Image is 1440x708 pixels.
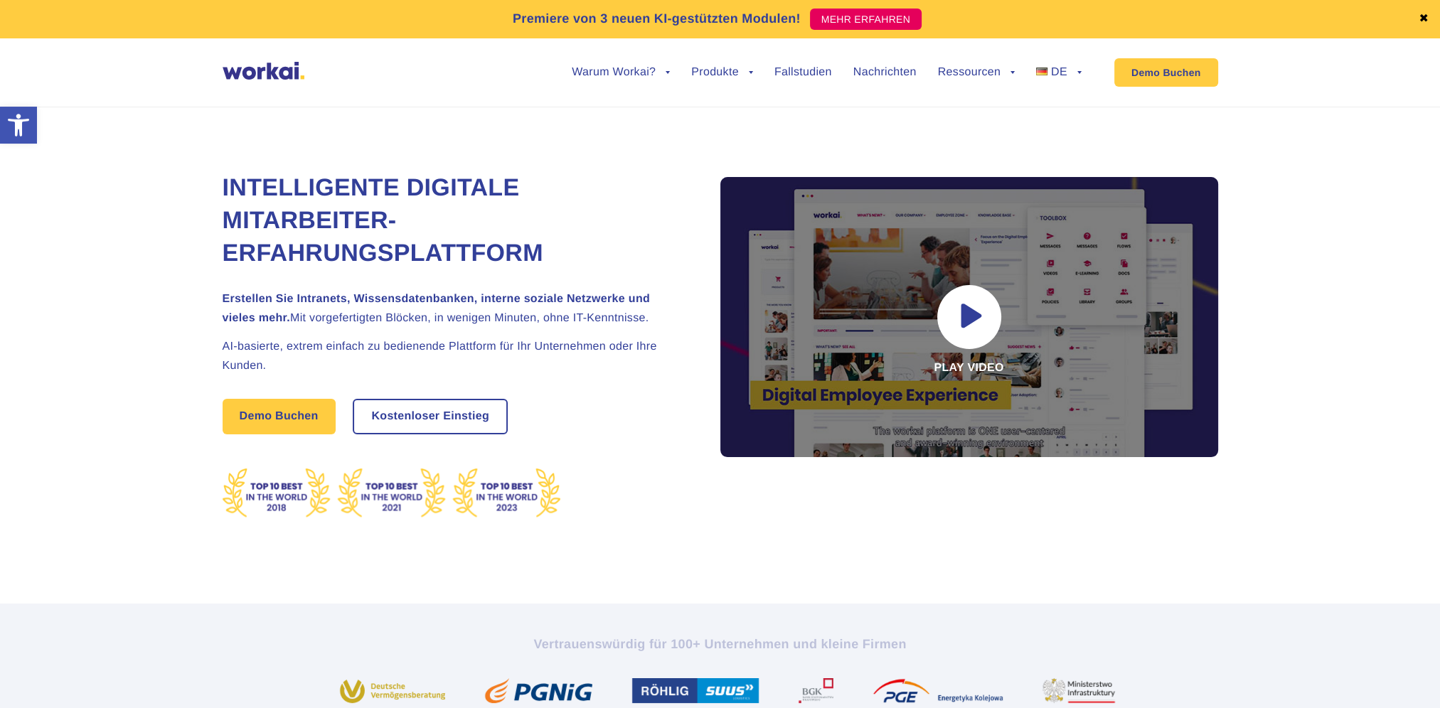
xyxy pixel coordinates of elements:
a: Demo Buchen [223,399,336,434]
a: Fallstudien [774,67,832,78]
h2: AI-basierte, extrem einfach zu bedienende Plattform für Ihr Unternehmen oder Ihre Kunden. [223,337,685,375]
a: Produkte [691,67,753,78]
a: Kostenloser Einstieg [354,400,506,433]
iframe: Popup CTA [7,586,391,701]
div: Play video [720,177,1218,457]
a: Warum Workai? [572,67,670,78]
h2: Vertrauenswürdig für 100+ Unternehmen und kleine Firmen [326,635,1115,653]
a: Demo Buchen [1114,58,1218,87]
p: Premiere von 3 neuen KI-gestützten Modulen! [513,9,801,28]
a: ✖ [1419,14,1429,25]
a: Ressourcen [938,67,1015,78]
a: Nachrichten [853,67,917,78]
input: you@company.com [231,17,457,45]
h1: INTELLIGENTE DIGITALE MITARBEITER-ERFAHRUNGSPLATTFORM [223,172,685,270]
strong: Erstellen Sie Intranets, Wissensdatenbanken, interne soziale Netzwerke und vieles mehr. [223,293,651,324]
span: DE [1051,66,1067,78]
a: MEHR ERFAHREN [810,9,922,30]
a: Privacy Policy [75,120,133,132]
h2: Mit vorgefertigten Blöcken, in wenigen Minuten, ohne IT-Kenntnisse. [223,289,685,328]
